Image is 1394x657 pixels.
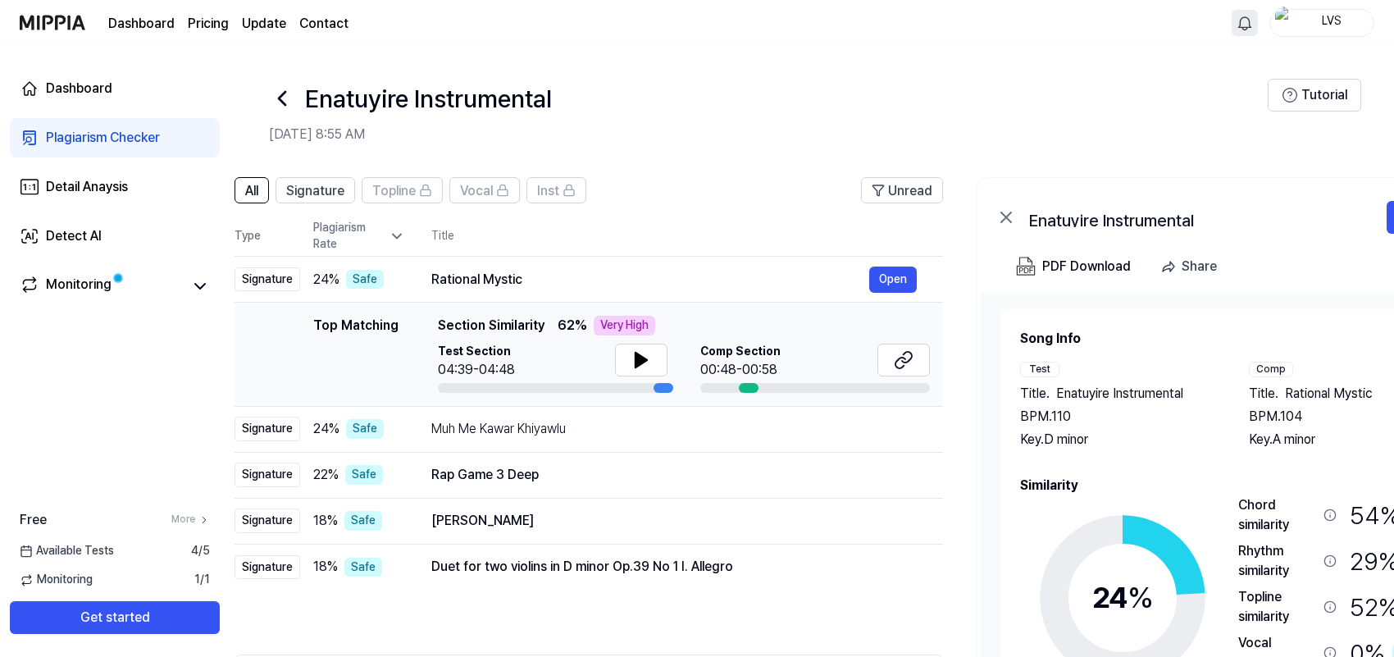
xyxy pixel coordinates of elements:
a: Plagiarism Checker [10,118,220,157]
div: Enatuyire Instrumental [1029,208,1357,227]
span: Enatuyire Instrumental [1056,384,1183,404]
span: Inst [537,181,559,201]
span: 22 % [313,465,339,485]
div: Signature [235,555,300,580]
a: Pricing [188,14,229,34]
a: Detect AI [10,217,220,256]
button: Signature [276,177,355,203]
div: 00:48-00:58 [700,360,781,380]
div: Rap Game 3 Deep [431,465,917,485]
button: Get started [10,601,220,634]
button: PDF Download [1013,250,1134,283]
div: Signature [235,267,300,292]
div: PDF Download [1042,256,1131,277]
div: Muh Me Kawar Khiyawlu [431,419,917,439]
h2: [DATE] 8:55 AM [269,125,1268,144]
div: Detect AI [46,226,102,246]
a: Dashboard [10,69,220,108]
span: Available Tests [20,543,114,559]
button: profileLVS [1269,9,1374,37]
a: Dashboard [108,14,175,34]
div: 04:39-04:48 [438,360,515,380]
img: profile [1275,7,1295,39]
span: Comp Section [700,344,781,360]
div: Monitoring [46,275,112,298]
span: Monitoring [20,572,93,588]
div: Safe [344,558,382,577]
div: Dashboard [46,79,112,98]
div: Signature [235,509,300,533]
div: Duet for two violins in D minor Op.39 No 1 I. Allegro [431,557,917,577]
a: Contact [299,14,348,34]
a: Update [242,14,286,34]
a: More [171,513,210,527]
th: Title [431,217,943,256]
span: Signature [286,181,344,201]
button: Unread [861,177,943,203]
div: [PERSON_NAME] [431,511,917,531]
span: 18 % [313,557,338,577]
div: Chord similarity [1238,495,1317,535]
span: Title . [1020,384,1050,404]
span: Unread [888,181,932,201]
span: Free [20,510,47,530]
span: Rational Mystic [1285,384,1373,404]
span: % [1127,580,1154,615]
div: Comp [1249,362,1293,377]
img: 알림 [1235,13,1255,33]
button: Topline [362,177,443,203]
div: Signature [235,417,300,441]
a: Monitoring [20,275,184,298]
button: All [235,177,269,203]
span: 18 % [313,511,338,531]
span: Section Similarity [438,316,544,335]
div: Top Matching [313,316,399,393]
span: Vocal [460,181,493,201]
div: Signature [235,463,300,487]
span: All [245,181,258,201]
div: Topline similarity [1238,587,1317,627]
button: Inst [526,177,586,203]
a: Detail Anaysis [10,167,220,207]
div: Rhythm similarity [1238,541,1317,581]
div: Plagiarism Checker [46,128,160,148]
button: Tutorial [1268,79,1361,112]
div: Key. D minor [1020,430,1216,449]
th: Type [235,217,300,257]
span: 24 % [313,419,339,439]
div: 24 [1092,576,1154,620]
div: Safe [346,419,384,439]
button: Share [1154,250,1230,283]
div: Safe [346,270,384,290]
div: Very High [594,316,655,335]
span: 4 / 5 [191,543,210,559]
div: LVS [1300,13,1364,31]
div: Detail Anaysis [46,177,128,197]
button: Vocal [449,177,520,203]
img: PDF Download [1016,257,1036,276]
div: Safe [345,465,383,485]
div: BPM. 110 [1020,407,1216,427]
h1: Enatuyire Instrumental [305,81,552,116]
span: Title . [1249,384,1278,404]
div: Plagiarism Rate [313,220,405,252]
div: Rational Mystic [431,270,869,290]
span: 62 % [558,316,587,335]
div: Safe [344,511,382,531]
div: Share [1182,256,1217,277]
div: Test [1020,362,1059,377]
span: Topline [372,181,416,201]
span: 1 / 1 [194,572,210,588]
span: Test Section [438,344,515,360]
span: 24 % [313,270,339,290]
button: Open [869,267,917,293]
